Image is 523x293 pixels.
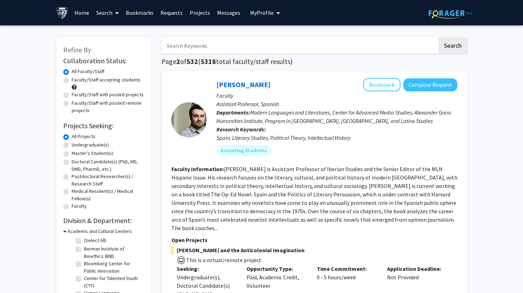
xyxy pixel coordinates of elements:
[84,245,142,260] label: Berman Institute of Bioethics (BIB)
[72,141,109,149] label: Undergraduate(s)
[72,173,144,188] label: Postdoctoral Researcher(s) / Research Staff
[71,0,93,25] a: Home
[72,158,144,173] label: Doctoral Candidate(s) (PhD, MD, DMD, PharmD, etc.)
[171,165,457,232] fg-read-more: [PERSON_NAME] is Assistant Professor of Iberian Studies and the Senior Editor of the MLN Hispanic...
[72,91,144,98] label: Faculty/Staff with posted projects
[72,133,96,140] label: All Projects
[67,228,132,235] h3: Academic and Cultural Centers
[438,38,467,54] button: Search
[216,126,266,133] b: Research Keywords:
[72,188,144,202] label: Medical Resident(s) / Medical Fellow(s)
[187,57,198,66] span: 532
[216,100,457,108] p: Assistant Professor, Spanish
[56,7,68,19] img: Johns Hopkins University Logo
[216,91,457,100] p: Faculty
[216,134,457,142] div: Spain, Literary Studies, Political Theory, Intellectual History
[63,57,144,65] h2: Collaboration Status:
[214,0,244,25] a: Messages
[250,9,274,16] span: My Profile
[72,68,104,75] label: All Faculty/Staff
[84,260,142,275] label: Bloomberg Center for Public Innovation
[122,0,157,25] a: Bookmarks
[93,0,122,25] a: Search
[201,57,216,66] span: 5318
[247,265,306,273] p: Opportunity Type:
[171,246,457,254] span: [PERSON_NAME] and the Anticolonial Imagination
[216,80,270,89] a: [PERSON_NAME]
[387,265,447,273] p: Application Deadline:
[216,109,451,124] span: Modern Languages and Literatures, Center for Advanced Media Studies, Alexander Grass Humanities I...
[216,145,271,156] mat-chip: Accepting Students
[171,165,224,172] b: Faculty Information:
[84,275,142,289] label: Center for Talented Youth (CTY)
[72,99,144,114] label: Faculty/Staff with posted remote projects
[317,265,377,273] p: Time Commitment:
[63,45,91,54] span: Refine By
[363,78,400,91] button: Add Becquer Seguin to Bookmarks
[157,0,186,25] a: Requests
[72,76,140,84] label: Faculty/Staff accepting students
[216,109,250,116] b: Departments:
[177,265,236,273] p: Seeking:
[72,202,87,210] label: Faculty
[171,236,457,244] p: Open Projects
[72,150,113,157] label: Master's Student(s)
[5,261,30,288] iframe: Chat
[403,78,457,91] button: Compose Request to Becquer Seguin
[185,256,261,263] span: This is a virtual/remote project
[176,57,180,66] span: 2
[84,237,106,244] label: (Select All)
[186,0,214,25] a: Projects
[162,38,437,54] input: Search Keywords
[63,216,144,225] h2: Division & Department:
[162,57,467,66] h1: Page of ( total faculty/staff results)
[63,122,144,130] h2: Projects Seeking:
[429,8,472,19] img: ForagerOne Logo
